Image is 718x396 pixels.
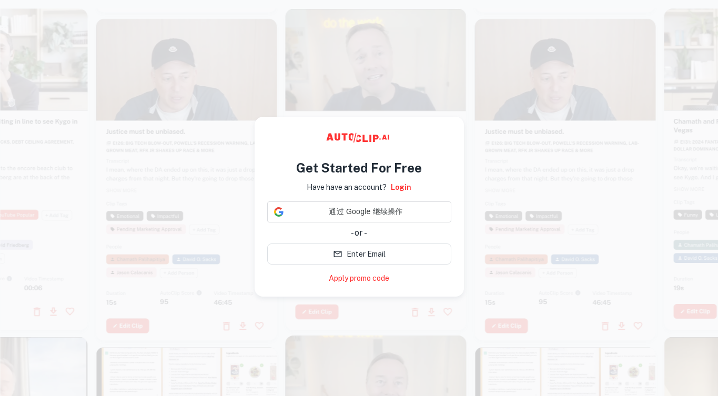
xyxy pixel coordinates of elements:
[267,243,451,265] button: Enter Email
[267,201,451,222] div: 通过 Google 继续操作
[288,206,444,217] span: 通过 Google 继续操作
[391,181,411,193] a: Login
[267,227,451,239] div: - or -
[296,158,422,177] h4: Get Started For Free
[329,273,389,284] a: Apply promo code
[307,181,387,193] p: Have have an account?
